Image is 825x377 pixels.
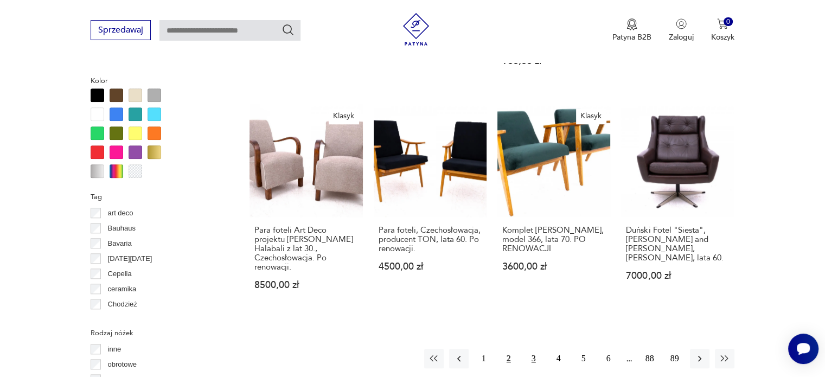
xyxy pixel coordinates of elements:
[379,262,482,271] p: 4500,00 zł
[91,327,223,339] p: Rodzaj nóżek
[711,32,734,42] p: Koszyk
[669,18,694,42] button: Zaloguj
[91,27,151,35] a: Sprzedawaj
[108,222,136,234] p: Bauhaus
[626,271,729,280] p: 7000,00 zł
[108,343,121,355] p: inne
[282,23,295,36] button: Szukaj
[665,349,685,368] button: 89
[374,104,487,311] a: Para foteli, Czechosłowacja, producent TON, lata 60. Po renowacji.Para foteli, Czechosłowacja, pr...
[108,298,137,310] p: Chodzież
[108,314,135,325] p: Ćmielów
[626,18,637,30] img: Ikona medalu
[108,207,133,219] p: art deco
[108,253,152,265] p: [DATE][DATE]
[549,349,568,368] button: 4
[400,13,432,46] img: Patyna - sklep z meblami i dekoracjami vintage
[108,268,132,280] p: Cepelia
[91,75,223,87] p: Kolor
[91,20,151,40] button: Sprzedawaj
[379,226,482,253] h3: Para foteli, Czechosłowacja, producent TON, lata 60. Po renowacji.
[574,349,593,368] button: 5
[474,349,494,368] button: 1
[612,32,651,42] p: Patyna B2B
[497,104,610,311] a: KlasykKomplet foteli Chierowskiego, model 366, lata 70. PO RENOWACJIKomplet [PERSON_NAME], model ...
[669,32,694,42] p: Zaloguj
[621,104,734,311] a: Duński Fotel "Siesta", Erhardsen and Andersen, Dania, lata 60.Duński Fotel "Siesta", [PERSON_NAME...
[108,238,132,250] p: Bavaria
[108,359,137,370] p: obrotowe
[676,18,687,29] img: Ikonka użytkownika
[499,349,519,368] button: 2
[599,349,618,368] button: 6
[717,18,728,29] img: Ikona koszyka
[108,283,137,295] p: ceramika
[612,18,651,42] button: Patyna B2B
[724,17,733,27] div: 0
[612,18,651,42] a: Ikona medaluPatyna B2B
[250,104,362,311] a: KlasykPara foteli Art Deco projektu J. Halabali z lat 30., Czechosłowacja. Po renowacji.Para fote...
[640,349,660,368] button: 88
[788,334,818,364] iframe: Smartsupp widget button
[91,191,223,203] p: Tag
[711,18,734,42] button: 0Koszyk
[524,349,543,368] button: 3
[502,56,605,66] p: 900,00 zł
[502,262,605,271] p: 3600,00 zł
[502,226,605,253] h3: Komplet [PERSON_NAME], model 366, lata 70. PO RENOWACJI
[254,280,357,290] p: 8500,00 zł
[626,226,729,263] h3: Duński Fotel "Siesta", [PERSON_NAME] and [PERSON_NAME], [PERSON_NAME], lata 60.
[254,226,357,272] h3: Para foteli Art Deco projektu [PERSON_NAME] Halabali z lat 30., Czechosłowacja. Po renowacji.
